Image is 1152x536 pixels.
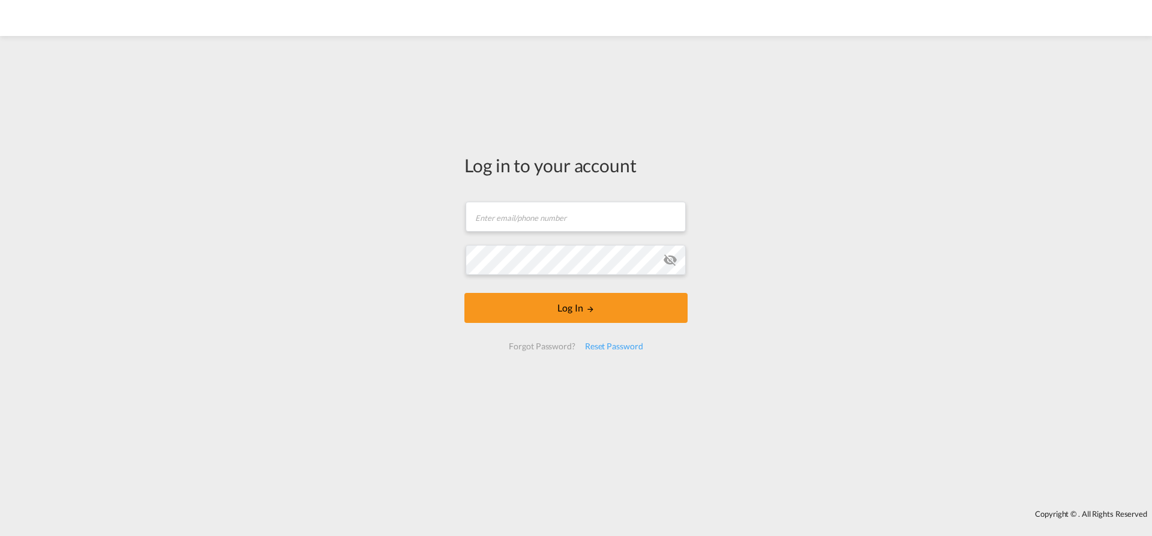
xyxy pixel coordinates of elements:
div: Forgot Password? [504,336,580,357]
md-icon: icon-eye-off [663,253,677,267]
input: Enter email/phone number [466,202,686,232]
div: Log in to your account [464,152,688,178]
button: LOGIN [464,293,688,323]
div: Reset Password [580,336,648,357]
